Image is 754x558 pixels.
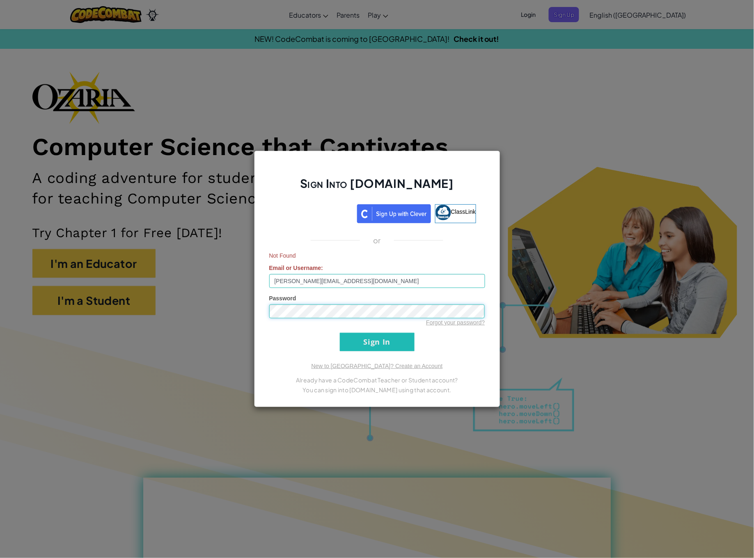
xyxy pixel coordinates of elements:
span: Email or Username [269,265,321,271]
span: Not Found [269,252,485,260]
p: or [373,236,381,245]
label: : [269,264,323,272]
span: ClassLink [451,209,476,215]
a: New to [GEOGRAPHIC_DATA]? Create an Account [311,363,442,369]
h2: Sign Into [DOMAIN_NAME] [269,176,485,199]
img: clever_sso_button@2x.png [357,204,431,223]
input: Sign In [340,333,415,351]
p: Already have a CodeCombat Teacher or Student account? [269,375,485,385]
iframe: Sign in with Google Button [274,204,357,222]
span: Password [269,295,296,302]
img: classlink-logo-small.png [435,205,451,220]
p: You can sign into [DOMAIN_NAME] using that account. [269,385,485,395]
a: Forgot your password? [426,319,485,326]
